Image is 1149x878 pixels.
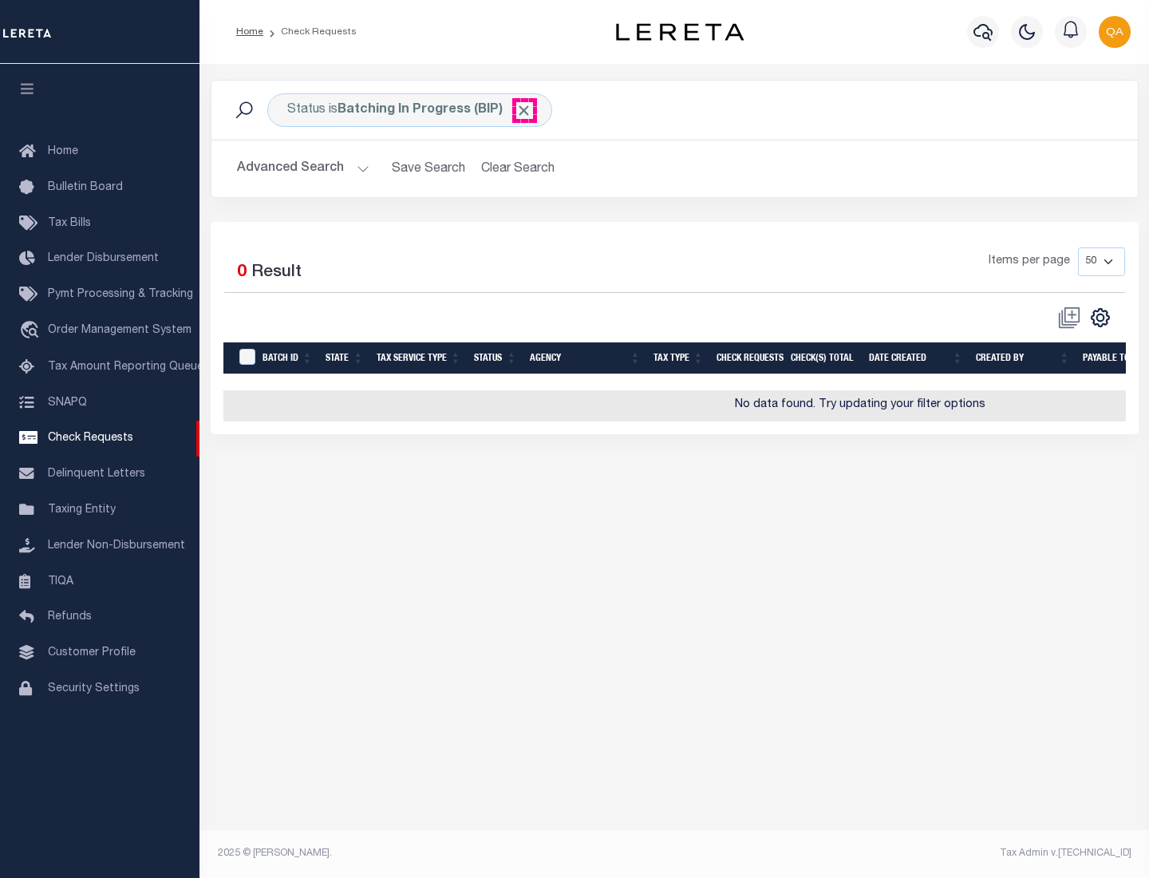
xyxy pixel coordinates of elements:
[370,342,468,375] th: Tax Service Type: activate to sort column ascending
[48,433,133,444] span: Check Requests
[237,264,247,281] span: 0
[969,342,1076,375] th: Created By: activate to sort column ascending
[48,146,78,157] span: Home
[48,504,116,516] span: Taxing Entity
[48,253,159,264] span: Lender Disbursement
[48,611,92,623] span: Refunds
[19,321,45,342] i: travel_explore
[48,325,191,336] span: Order Management System
[989,253,1070,271] span: Items per page
[710,342,784,375] th: Check Requests
[515,102,532,119] span: Click to Remove
[263,25,357,39] li: Check Requests
[237,153,369,184] button: Advanced Search
[523,342,647,375] th: Agency: activate to sort column ascending
[267,93,552,127] div: Status is
[338,104,532,117] b: Batching In Progress (BIP)
[206,846,675,860] div: 2025 © [PERSON_NAME].
[48,683,140,694] span: Security Settings
[475,153,562,184] button: Clear Search
[48,540,185,552] span: Lender Non-Disbursement
[616,23,744,41] img: logo-dark.svg
[48,647,136,658] span: Customer Profile
[48,575,73,587] span: TIQA
[256,342,319,375] th: Batch Id: activate to sort column ascending
[647,342,710,375] th: Tax Type: activate to sort column ascending
[251,260,302,286] label: Result
[319,342,370,375] th: State: activate to sort column ascending
[382,153,475,184] button: Save Search
[48,218,91,229] span: Tax Bills
[686,846,1131,860] div: Tax Admin v.[TECHNICAL_ID]
[48,469,145,480] span: Delinquent Letters
[48,397,87,408] span: SNAPQ
[236,27,263,37] a: Home
[784,342,863,375] th: Check(s) Total
[468,342,523,375] th: Status: activate to sort column ascending
[863,342,969,375] th: Date Created: activate to sort column ascending
[48,362,203,373] span: Tax Amount Reporting Queue
[48,289,193,300] span: Pymt Processing & Tracking
[1099,16,1131,48] img: svg+xml;base64,PHN2ZyB4bWxucz0iaHR0cDovL3d3dy53My5vcmcvMjAwMC9zdmciIHBvaW50ZXItZXZlbnRzPSJub25lIi...
[48,182,123,193] span: Bulletin Board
